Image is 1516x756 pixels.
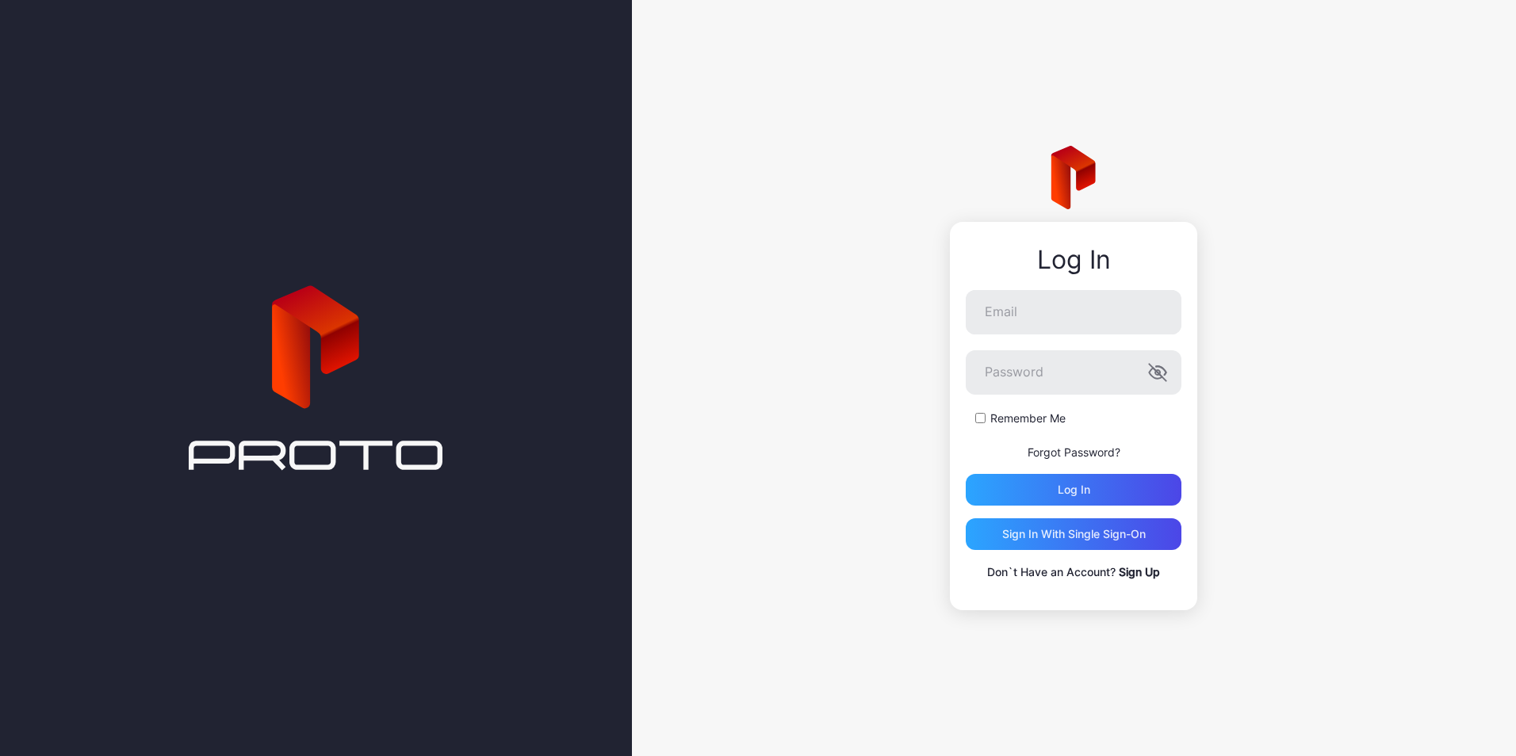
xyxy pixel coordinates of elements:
[966,563,1181,582] p: Don`t Have an Account?
[1028,445,1120,459] a: Forgot Password?
[966,518,1181,550] button: Sign in With Single Sign-On
[966,290,1181,334] input: Email
[966,474,1181,506] button: Log in
[1148,363,1167,382] button: Password
[1119,565,1160,578] a: Sign Up
[1002,528,1146,540] div: Sign in With Single Sign-On
[990,410,1066,426] label: Remember Me
[966,246,1181,274] div: Log In
[1058,483,1090,496] div: Log in
[966,350,1181,395] input: Password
